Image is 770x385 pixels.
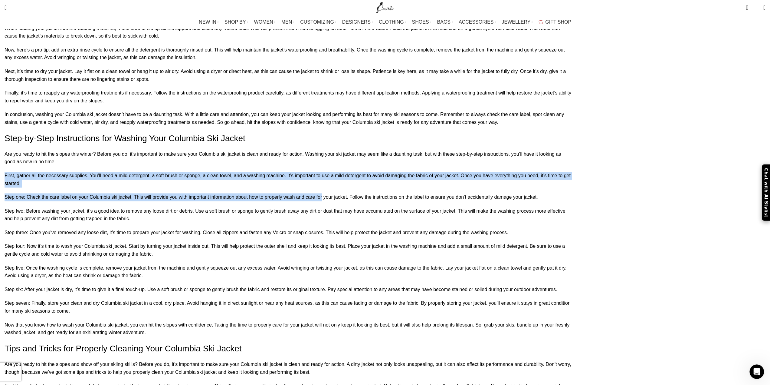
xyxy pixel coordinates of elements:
[5,299,573,315] p: Step seven: Finally, store your clean and dry Columbia ski jacket in a cool, dry place. Avoid han...
[2,16,768,28] div: Main navigation
[5,150,573,166] p: Are you ready to hit the slopes this winter? Before you do, it’s important to make sure your Colu...
[281,16,294,28] a: MEN
[743,2,751,14] a: 0
[199,16,218,28] a: NEW IN
[412,16,431,28] a: SHOES
[254,19,273,25] span: WOMEN
[754,6,759,11] span: 0
[5,68,573,83] p: Next, it’s time to dry your jacket. Lay it flat on a clean towel or hang it up to air dry. Avoid ...
[459,16,496,28] a: ACCESSORIES
[5,172,573,187] p: First, gather all the necessary supplies. You’ll need a mild detergent, a soft brush or sponge, a...
[199,19,216,25] span: NEW IN
[5,25,573,40] p: When loading your jacket into the washing machine, make sure to zip up all the zippers and close ...
[224,19,246,25] span: SHOP BY
[5,46,573,61] p: Now, here’s a pro tip: add an extra rinse cycle to ensure all the detergent is thoroughly rinsed ...
[502,19,530,25] span: JEWELLERY
[459,19,494,25] span: ACCESSORIES
[746,3,751,8] span: 0
[224,16,248,28] a: SHOP BY
[412,19,429,25] span: SHOES
[539,20,543,24] img: GiftBag
[5,111,573,126] p: In conclusion, washing your Columbia ski jacket doesn’t have to be a daunting task. With a little...
[254,16,275,28] a: WOMEN
[300,16,336,28] a: CUSTOMIZING
[5,132,573,144] h1: Step-by-Step Instructions for Washing Your Columbia Ski Jacket
[5,242,573,258] p: Step four: Now it’s time to wash your Columbia ski jacket. Start by turning your jacket inside ou...
[375,5,395,10] a: Site logo
[545,19,571,25] span: GIFT SHOP
[379,16,406,28] a: CLOTHING
[2,2,10,14] a: Search
[342,16,373,28] a: DESIGNERS
[5,286,573,294] p: Step six: After your jacket is dry, it’s time to give it a final touch-up. Use a soft brush or sp...
[5,343,573,354] h1: Tips and Tricks for Properly Cleaning Your Columbia Ski Jacket
[342,19,371,25] span: DESIGNERS
[5,207,573,223] p: Step two: Before washing your jacket, it’s a good idea to remove any loose dirt or debris. Use a ...
[753,2,759,14] div: My Wishlist
[437,19,450,25] span: BAGS
[5,321,573,337] p: Now that you know how to wash your Columbia ski jacket, you can hit the slopes with confidence. T...
[300,19,334,25] span: CUSTOMIZING
[5,360,573,376] p: Are you ready to hit the slopes and show off your skiing skills? Before you do, it’s important to...
[539,16,571,28] a: GIFT SHOP
[502,16,532,28] a: JEWELLERY
[749,364,764,379] iframe: Intercom live chat
[5,89,573,105] p: Finally, it’s time to reapply any waterproofing treatments if necessary. Follow the instructions ...
[5,193,573,201] p: Step one: Check the care label on your Columbia ski jacket. This will provide you with important ...
[281,19,292,25] span: MEN
[379,19,404,25] span: CLOTHING
[5,264,573,280] p: Step five: Once the washing cycle is complete, remove your jacket from the machine and gently squ...
[5,229,573,237] p: Step three: Once you’ve removed any loose dirt, it’s time to prepare your jacket for washing. Clo...
[437,16,452,28] a: BAGS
